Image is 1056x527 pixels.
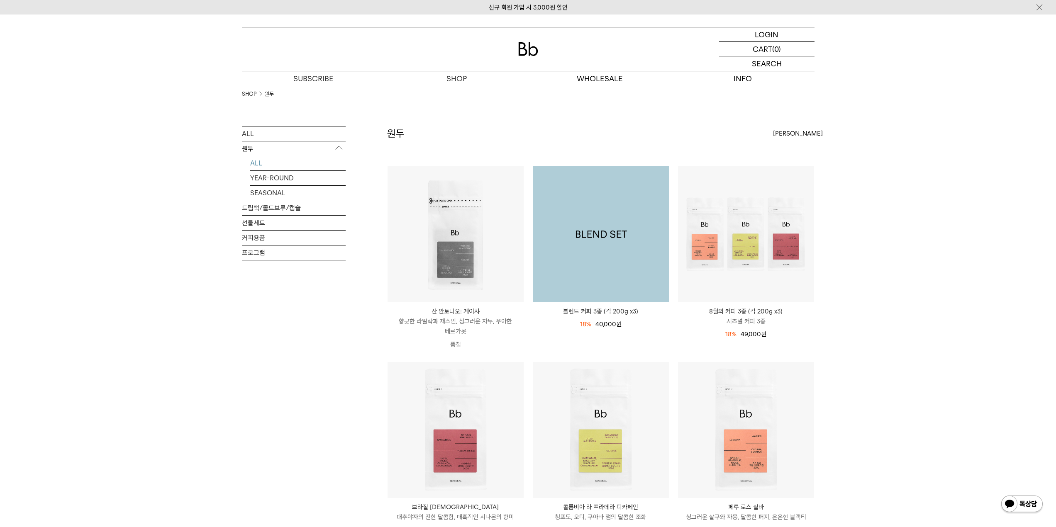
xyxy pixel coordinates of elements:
h2: 원두 [387,126,405,141]
a: ALL [250,156,346,170]
a: 페루 로스 실바 싱그러운 살구와 자몽, 달콤한 퍼지, 은은한 블랙티 [678,502,814,522]
a: 8월의 커피 3종 (각 200g x3) 시즈널 커피 3종 [678,306,814,326]
a: 선물세트 [242,216,346,230]
p: 페루 로스 실바 [678,502,814,512]
p: 콜롬비아 라 프라데라 디카페인 [533,502,669,512]
img: 페루 로스 실바 [678,362,814,498]
a: 커피용품 [242,231,346,245]
p: SEARCH [752,56,782,71]
a: SHOP [385,71,528,86]
p: WHOLESALE [528,71,671,86]
a: SHOP [242,90,256,98]
p: CART [753,42,772,56]
p: 청포도, 오디, 구아바 잼의 달콤한 조화 [533,512,669,522]
a: 원두 [265,90,274,98]
p: LOGIN [755,27,778,41]
p: 8월의 커피 3종 (각 200g x3) [678,306,814,316]
p: 원두 [242,141,346,156]
p: (0) [772,42,781,56]
p: 산 안토니오: 게이샤 [388,306,524,316]
a: SEASONAL [250,186,346,200]
img: 콜롬비아 라 프라데라 디카페인 [533,362,669,498]
a: ALL [242,126,346,141]
img: 산 안토니오: 게이샤 [388,166,524,302]
img: 카카오톡 채널 1:1 채팅 버튼 [1000,495,1044,515]
p: 브라질 [DEMOGRAPHIC_DATA] [388,502,524,512]
span: 49,000 [741,330,766,338]
span: 원 [761,330,766,338]
span: 원 [616,321,622,328]
a: 신규 회원 가입 시 3,000원 할인 [489,4,568,11]
p: 향긋한 라일락과 재스민, 싱그러운 자두, 우아한 베르가못 [388,316,524,336]
div: 18% [725,329,737,339]
a: 프로그램 [242,245,346,260]
a: 블렌드 커피 3종 (각 200g x3) [533,166,669,302]
img: 8월의 커피 3종 (각 200g x3) [678,166,814,302]
p: INFO [671,71,815,86]
a: 블렌드 커피 3종 (각 200g x3) [533,306,669,316]
a: YEAR-ROUND [250,171,346,185]
a: 드립백/콜드브루/캡슐 [242,201,346,215]
a: SUBSCRIBE [242,71,385,86]
p: 시즈널 커피 3종 [678,316,814,326]
p: 싱그러운 살구와 자몽, 달콤한 퍼지, 은은한 블랙티 [678,512,814,522]
p: 대추야자의 진한 달콤함, 매혹적인 시나몬의 향미 [388,512,524,522]
img: 1000001179_add2_053.png [533,166,669,302]
a: CART (0) [719,42,815,56]
a: 콜롬비아 라 프라데라 디카페인 청포도, 오디, 구아바 잼의 달콤한 조화 [533,502,669,522]
span: [PERSON_NAME] [773,129,823,138]
a: LOGIN [719,27,815,42]
a: 브라질 [DEMOGRAPHIC_DATA] 대추야자의 진한 달콤함, 매혹적인 시나몬의 향미 [388,502,524,522]
img: 브라질 사맘바이아 [388,362,524,498]
img: 로고 [518,42,538,56]
div: 18% [580,319,591,329]
a: 산 안토니오: 게이샤 향긋한 라일락과 재스민, 싱그러운 자두, 우아한 베르가못 [388,306,524,336]
p: 품절 [388,336,524,353]
span: 40,000 [595,321,622,328]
